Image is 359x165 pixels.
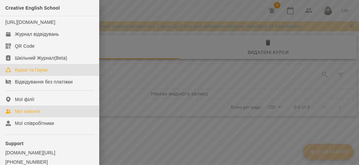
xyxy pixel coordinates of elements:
[15,96,34,103] div: Мої філії
[15,55,67,61] div: Шкільний Журнал(Beta)
[5,20,55,25] a: [URL][DOMAIN_NAME]
[5,5,60,11] span: Creative English School
[15,108,40,115] div: Мої клієнти
[5,149,94,156] a: [DOMAIN_NAME][URL]
[15,67,48,73] div: Курси та Групи
[15,31,59,37] div: Журнал відвідувань
[15,43,35,49] div: QR Code
[15,120,54,127] div: Мої співробітники
[5,140,94,147] p: Support
[15,79,73,85] div: Відвідування без платіжки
